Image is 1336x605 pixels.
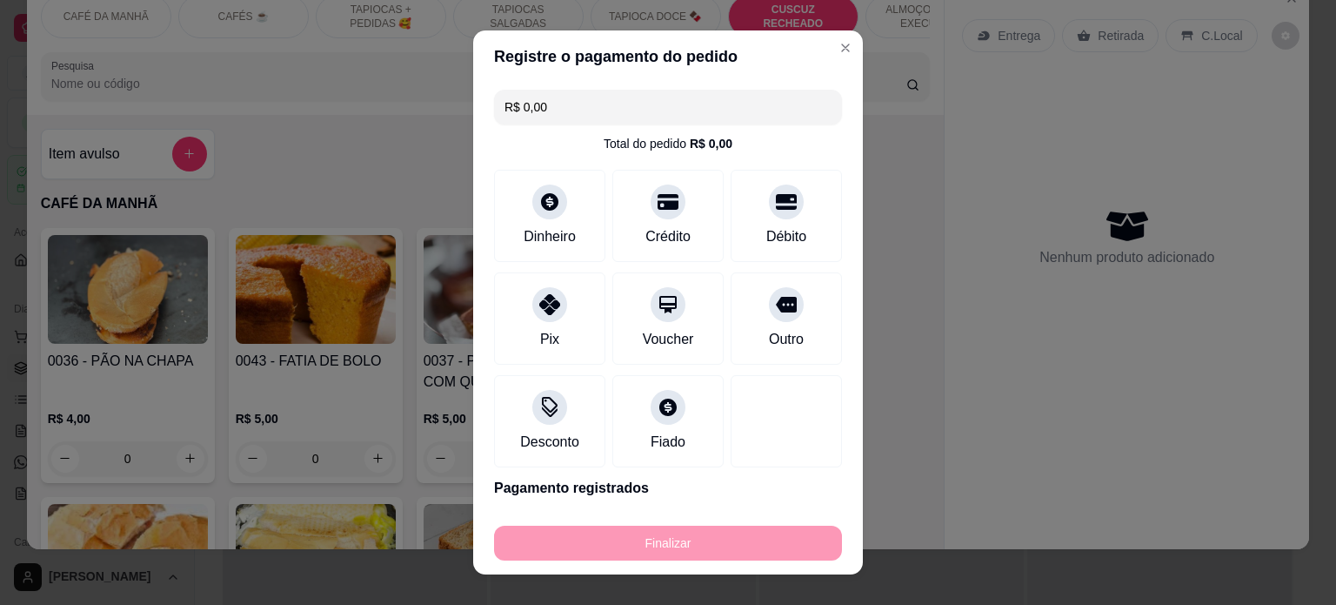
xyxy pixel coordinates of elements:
[769,329,804,350] div: Outro
[524,226,576,247] div: Dinheiro
[540,329,559,350] div: Pix
[690,135,732,152] div: R$ 0,00
[651,432,685,453] div: Fiado
[832,34,859,62] button: Close
[494,478,842,499] p: Pagamento registrados
[604,135,732,152] div: Total do pedido
[504,90,832,124] input: Ex.: hambúrguer de cordeiro
[473,30,863,83] header: Registre o pagamento do pedido
[520,432,579,453] div: Desconto
[645,226,691,247] div: Crédito
[643,329,694,350] div: Voucher
[766,226,806,247] div: Débito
